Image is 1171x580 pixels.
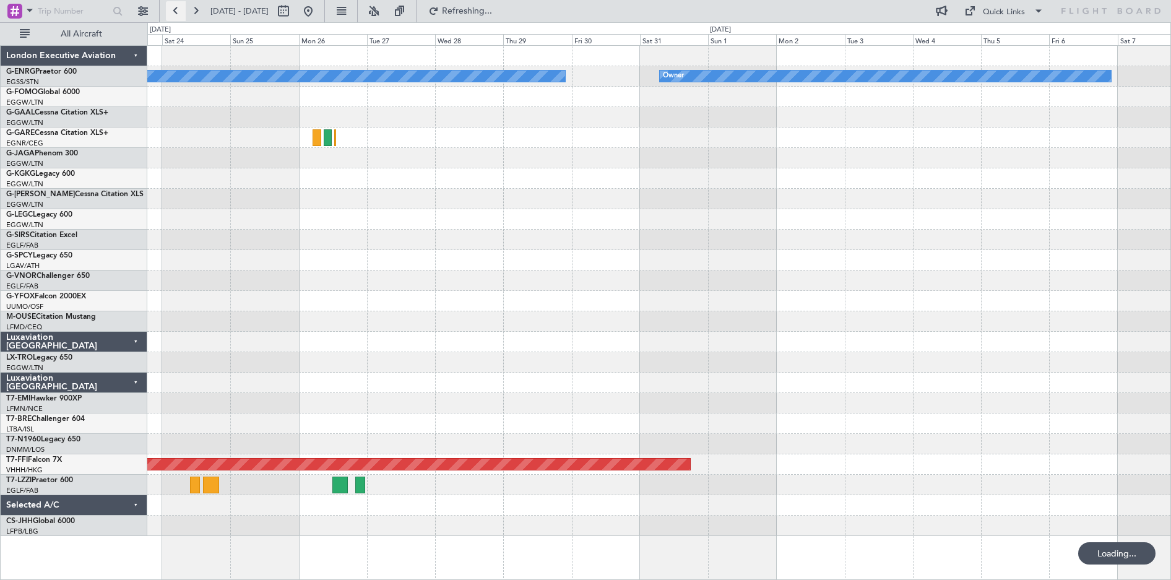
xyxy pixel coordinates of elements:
[6,456,62,464] a: T7-FFIFalcon 7X
[6,354,72,361] a: LX-TROLegacy 650
[6,159,43,168] a: EGGW/LTN
[983,6,1025,19] div: Quick Links
[6,436,41,443] span: T7-N1960
[6,293,35,300] span: G-YFOX
[6,436,80,443] a: T7-N1960Legacy 650
[6,354,33,361] span: LX-TRO
[1049,34,1117,45] div: Fri 6
[367,34,435,45] div: Tue 27
[1078,542,1156,565] div: Loading...
[6,272,37,280] span: G-VNOR
[6,68,35,76] span: G-ENRG
[6,139,43,148] a: EGNR/CEG
[6,118,43,128] a: EGGW/LTN
[6,404,43,413] a: LFMN/NCE
[958,1,1050,21] button: Quick Links
[441,7,493,15] span: Refreshing...
[6,211,33,219] span: G-LEGC
[6,486,38,495] a: EGLF/FAB
[6,415,85,423] a: T7-BREChallenger 604
[6,465,43,475] a: VHHH/HKG
[6,68,77,76] a: G-ENRGPraetor 600
[6,313,36,321] span: M-OUSE
[6,272,90,280] a: G-VNORChallenger 650
[6,252,33,259] span: G-SPCY
[6,322,42,332] a: LFMD/CEQ
[6,527,38,536] a: LFPB/LBG
[6,252,72,259] a: G-SPCYLegacy 650
[423,1,497,21] button: Refreshing...
[6,313,96,321] a: M-OUSECitation Mustang
[299,34,367,45] div: Mon 26
[6,191,75,198] span: G-[PERSON_NAME]
[6,517,75,525] a: CS-JHHGlobal 6000
[6,89,38,96] span: G-FOMO
[38,2,109,20] input: Trip Number
[6,517,33,525] span: CS-JHH
[710,25,731,35] div: [DATE]
[6,191,144,198] a: G-[PERSON_NAME]Cessna Citation XLS
[708,34,776,45] div: Sun 1
[6,129,35,137] span: G-GARE
[6,363,43,373] a: EGGW/LTN
[6,395,30,402] span: T7-EMI
[210,6,269,17] span: [DATE] - [DATE]
[6,89,80,96] a: G-FOMOGlobal 6000
[6,395,82,402] a: T7-EMIHawker 900XP
[6,109,35,116] span: G-GAAL
[14,24,134,44] button: All Aircraft
[913,34,981,45] div: Wed 4
[6,302,43,311] a: UUMO/OSF
[162,34,230,45] div: Sat 24
[776,34,844,45] div: Mon 2
[6,150,35,157] span: G-JAGA
[6,425,34,434] a: LTBA/ISL
[6,150,78,157] a: G-JAGAPhenom 300
[6,180,43,189] a: EGGW/LTN
[640,34,708,45] div: Sat 31
[6,200,43,209] a: EGGW/LTN
[503,34,571,45] div: Thu 29
[6,445,45,454] a: DNMM/LOS
[6,129,108,137] a: G-GARECessna Citation XLS+
[572,34,640,45] div: Fri 30
[6,211,72,219] a: G-LEGCLegacy 600
[6,170,35,178] span: G-KGKG
[230,34,298,45] div: Sun 25
[6,241,38,250] a: EGLF/FAB
[6,98,43,107] a: EGGW/LTN
[6,261,40,271] a: LGAV/ATH
[6,477,32,484] span: T7-LZZI
[6,477,73,484] a: T7-LZZIPraetor 600
[6,232,77,239] a: G-SIRSCitation Excel
[663,67,684,85] div: Owner
[6,415,32,423] span: T7-BRE
[6,170,75,178] a: G-KGKGLegacy 600
[6,456,28,464] span: T7-FFI
[6,77,39,87] a: EGSS/STN
[32,30,131,38] span: All Aircraft
[6,109,108,116] a: G-GAALCessna Citation XLS+
[845,34,913,45] div: Tue 3
[6,293,86,300] a: G-YFOXFalcon 2000EX
[6,282,38,291] a: EGLF/FAB
[6,220,43,230] a: EGGW/LTN
[981,34,1049,45] div: Thu 5
[435,34,503,45] div: Wed 28
[150,25,171,35] div: [DATE]
[6,232,30,239] span: G-SIRS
